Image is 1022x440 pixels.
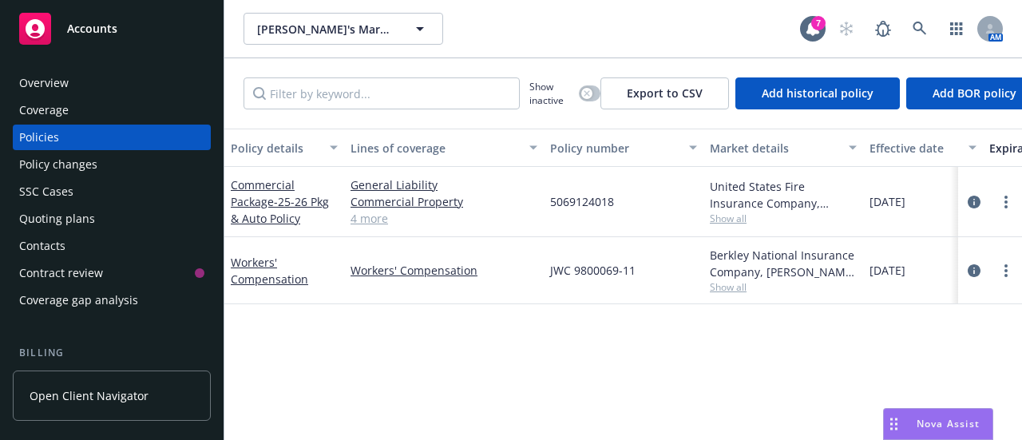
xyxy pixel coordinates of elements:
[883,408,993,440] button: Nova Assist
[735,77,900,109] button: Add historical policy
[231,194,329,226] span: - 25-26 Pkg & Auto Policy
[996,192,1016,212] a: more
[257,21,395,38] span: [PERSON_NAME]'s Market
[710,178,857,212] div: United States Fire Insurance Company, [PERSON_NAME] & [PERSON_NAME] ([GEOGRAPHIC_DATA])
[627,85,703,101] span: Export to CSV
[529,80,572,107] span: Show inactive
[13,345,211,361] div: Billing
[867,13,899,45] a: Report a Bug
[19,206,95,232] div: Quoting plans
[224,129,344,167] button: Policy details
[231,177,329,226] a: Commercial Package
[904,13,936,45] a: Search
[965,192,984,212] a: circleInformation
[13,233,211,259] a: Contacts
[710,247,857,280] div: Berkley National Insurance Company, [PERSON_NAME] Corporation
[231,140,320,157] div: Policy details
[13,152,211,177] a: Policy changes
[863,129,983,167] button: Effective date
[19,287,138,313] div: Coverage gap analysis
[710,212,857,225] span: Show all
[550,193,614,210] span: 5069124018
[869,193,905,210] span: [DATE]
[600,77,729,109] button: Export to CSV
[830,13,862,45] a: Start snowing
[13,70,211,96] a: Overview
[13,287,211,313] a: Coverage gap analysis
[351,210,537,227] a: 4 more
[13,6,211,51] a: Accounts
[965,261,984,280] a: circleInformation
[30,387,149,404] span: Open Client Navigator
[231,255,308,287] a: Workers' Compensation
[19,70,69,96] div: Overview
[244,77,520,109] input: Filter by keyword...
[19,97,69,123] div: Coverage
[19,233,65,259] div: Contacts
[996,261,1016,280] a: more
[884,409,904,439] div: Drag to move
[13,125,211,150] a: Policies
[13,179,211,204] a: SSC Cases
[244,13,443,45] button: [PERSON_NAME]'s Market
[710,140,839,157] div: Market details
[13,260,211,286] a: Contract review
[13,206,211,232] a: Quoting plans
[13,97,211,123] a: Coverage
[544,129,703,167] button: Policy number
[19,260,103,286] div: Contract review
[351,140,520,157] div: Lines of coverage
[19,179,73,204] div: SSC Cases
[67,22,117,35] span: Accounts
[550,140,679,157] div: Policy number
[762,85,873,101] span: Add historical policy
[344,129,544,167] button: Lines of coverage
[869,262,905,279] span: [DATE]
[351,176,537,193] a: General Liability
[811,14,826,28] div: 7
[917,417,980,430] span: Nova Assist
[941,13,972,45] a: Switch app
[703,129,863,167] button: Market details
[19,152,97,177] div: Policy changes
[933,85,1016,101] span: Add BOR policy
[550,262,636,279] span: JWC 9800069-11
[351,262,537,279] a: Workers' Compensation
[19,125,59,150] div: Policies
[351,193,537,210] a: Commercial Property
[869,140,959,157] div: Effective date
[710,280,857,294] span: Show all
